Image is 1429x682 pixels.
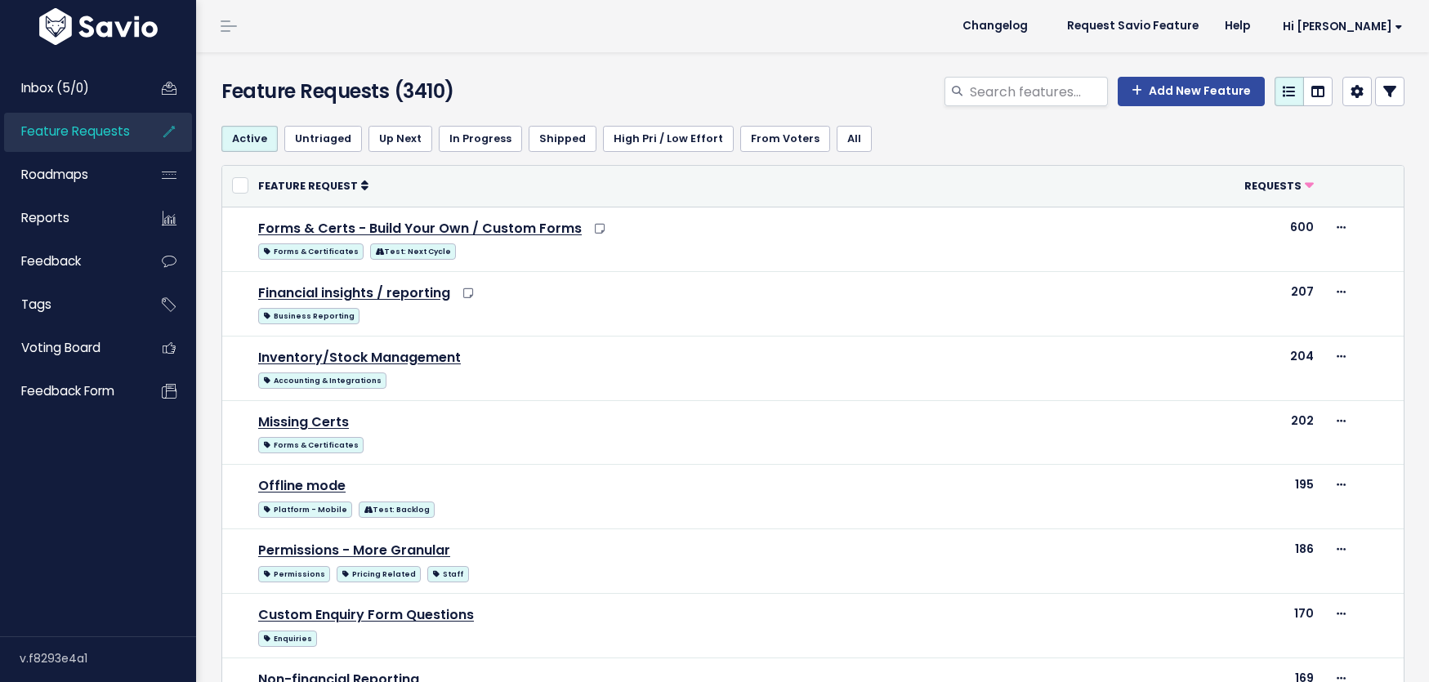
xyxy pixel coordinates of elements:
[258,179,358,193] span: Feature Request
[1121,465,1324,529] td: 195
[529,126,596,152] a: Shipped
[21,209,69,226] span: Reports
[4,156,136,194] a: Roadmaps
[337,563,421,583] a: Pricing Related
[221,126,278,152] a: Active
[258,476,346,495] a: Offline mode
[258,501,352,518] span: Platform - Mobile
[359,501,435,518] span: Test: Backlog
[21,382,114,399] span: Feedback form
[1263,14,1416,39] a: Hi [PERSON_NAME]
[258,243,364,260] span: Forms & Certificates
[4,243,136,280] a: Feedback
[1121,207,1324,271] td: 600
[427,566,468,582] span: Staff
[258,541,450,559] a: Permissions - More Granular
[258,240,364,261] a: Forms & Certificates
[4,199,136,237] a: Reports
[962,20,1028,32] span: Changelog
[1121,594,1324,658] td: 170
[359,498,435,519] a: Test: Backlog
[1283,20,1403,33] span: Hi [PERSON_NAME]
[258,283,450,302] a: Financial insights / reporting
[221,77,600,106] h4: Feature Requests (3410)
[4,113,136,150] a: Feature Requests
[258,605,474,624] a: Custom Enquiry Form Questions
[21,79,89,96] span: Inbox (5/0)
[1121,336,1324,400] td: 204
[1121,529,1324,594] td: 186
[258,498,352,519] a: Platform - Mobile
[21,296,51,313] span: Tags
[370,243,456,260] span: Test: Next Cycle
[258,177,368,194] a: Feature Request
[258,219,582,238] a: Forms & Certs - Build Your Own / Custom Forms
[4,329,136,367] a: Voting Board
[258,305,359,325] a: Business Reporting
[1121,271,1324,336] td: 207
[4,69,136,107] a: Inbox (5/0)
[968,77,1108,106] input: Search features...
[21,339,100,356] span: Voting Board
[258,437,364,453] span: Forms & Certificates
[258,566,330,582] span: Permissions
[1244,179,1302,193] span: Requests
[337,566,421,582] span: Pricing Related
[21,123,130,140] span: Feature Requests
[368,126,432,152] a: Up Next
[1118,77,1265,106] a: Add New Feature
[35,8,162,45] img: logo-white.9d6f32f41409.svg
[20,637,196,680] div: v.f8293e4a1
[21,166,88,183] span: Roadmaps
[4,286,136,323] a: Tags
[258,369,386,390] a: Accounting & Integrations
[837,126,872,152] a: All
[258,372,386,389] span: Accounting & Integrations
[258,348,461,367] a: Inventory/Stock Management
[1212,14,1263,38] a: Help
[258,631,317,647] span: Enquiries
[258,412,349,431] a: Missing Certs
[21,252,81,270] span: Feedback
[284,126,362,152] a: Untriaged
[370,240,456,261] a: Test: Next Cycle
[439,126,522,152] a: In Progress
[1244,177,1314,194] a: Requests
[258,308,359,324] span: Business Reporting
[740,126,830,152] a: From Voters
[427,563,468,583] a: Staff
[1121,400,1324,465] td: 202
[603,126,734,152] a: High Pri / Low Effort
[258,627,317,648] a: Enquiries
[4,372,136,410] a: Feedback form
[1054,14,1212,38] a: Request Savio Feature
[258,434,364,454] a: Forms & Certificates
[221,126,1404,152] ul: Filter feature requests
[258,563,330,583] a: Permissions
